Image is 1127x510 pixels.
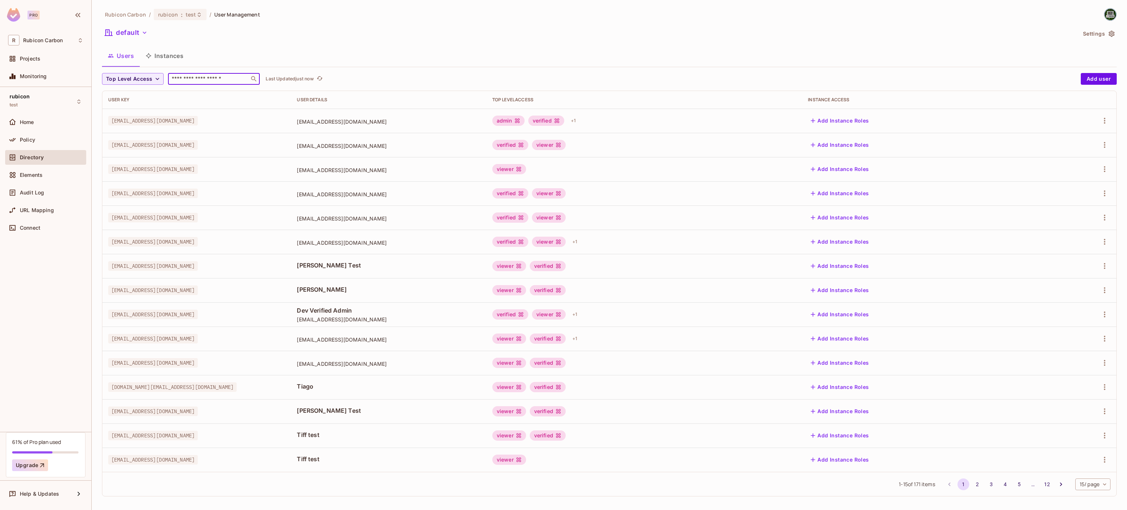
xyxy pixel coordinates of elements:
[808,284,872,296] button: Add Instance Roles
[532,237,566,247] div: viewer
[999,478,1011,490] button: Go to page 4
[808,430,872,441] button: Add Instance Roles
[808,212,872,223] button: Add Instance Roles
[297,336,480,343] span: [EMAIL_ADDRESS][DOMAIN_NAME]
[1104,8,1116,21] img: Keith Hudson
[106,74,152,84] span: Top Level Access
[492,140,528,150] div: verified
[20,119,34,125] span: Home
[108,455,198,465] span: [EMAIL_ADDRESS][DOMAIN_NAME]
[297,285,480,294] span: [PERSON_NAME]
[492,455,526,465] div: viewer
[108,407,198,416] span: [EMAIL_ADDRESS][DOMAIN_NAME]
[315,74,324,83] button: refresh
[958,478,969,490] button: page 1
[158,11,178,18] span: rubicon
[23,37,63,43] span: Workspace: Rubicon Carbon
[1013,478,1025,490] button: Go to page 5
[108,140,198,150] span: [EMAIL_ADDRESS][DOMAIN_NAME]
[530,382,566,392] div: verified
[108,237,198,247] span: [EMAIL_ADDRESS][DOMAIN_NAME]
[492,212,528,223] div: verified
[102,47,140,65] button: Users
[808,454,872,466] button: Add Instance Roles
[530,406,566,416] div: verified
[108,431,198,440] span: [EMAIL_ADDRESS][DOMAIN_NAME]
[297,261,480,269] span: [PERSON_NAME] Test
[532,309,566,320] div: viewer
[297,191,480,198] span: [EMAIL_ADDRESS][DOMAIN_NAME]
[492,309,528,320] div: verified
[530,261,566,271] div: verified
[1080,28,1117,40] button: Settings
[297,306,480,314] span: Dev Verified Admin
[808,187,872,199] button: Add Instance Roles
[105,11,146,18] span: the active workspace
[20,56,40,62] span: Projects
[1055,478,1067,490] button: Go to next page
[808,260,872,272] button: Add Instance Roles
[108,164,198,174] span: [EMAIL_ADDRESS][DOMAIN_NAME]
[492,116,525,126] div: admin
[297,97,480,103] div: User Details
[28,11,40,19] div: Pro
[808,381,872,393] button: Add Instance Roles
[971,478,983,490] button: Go to page 2
[20,137,35,143] span: Policy
[108,310,198,319] span: [EMAIL_ADDRESS][DOMAIN_NAME]
[808,333,872,345] button: Add Instance Roles
[492,188,528,198] div: verified
[530,430,566,441] div: verified
[8,35,19,45] span: R
[492,430,526,441] div: viewer
[102,27,150,39] button: default
[108,189,198,198] span: [EMAIL_ADDRESS][DOMAIN_NAME]
[10,94,30,99] span: rubicon
[20,207,54,213] span: URL Mapping
[1041,478,1053,490] button: Go to page 12
[1075,478,1110,490] div: 15 / page
[808,236,872,248] button: Add Instance Roles
[492,358,526,368] div: viewer
[108,97,285,103] div: User Key
[942,478,1068,490] nav: pagination navigation
[10,102,18,108] span: test
[108,261,198,271] span: [EMAIL_ADDRESS][DOMAIN_NAME]
[492,261,526,271] div: viewer
[180,12,183,18] span: :
[108,382,237,392] span: [DOMAIN_NAME][EMAIL_ADDRESS][DOMAIN_NAME]
[808,357,872,369] button: Add Instance Roles
[532,140,566,150] div: viewer
[108,213,198,222] span: [EMAIL_ADDRESS][DOMAIN_NAME]
[20,491,59,497] span: Help & Updates
[20,190,44,196] span: Audit Log
[20,172,43,178] span: Elements
[314,74,324,83] span: Click to refresh data
[492,97,796,103] div: Top Level Access
[20,225,40,231] span: Connect
[108,334,198,343] span: [EMAIL_ADDRESS][DOMAIN_NAME]
[297,316,480,323] span: [EMAIL_ADDRESS][DOMAIN_NAME]
[808,139,872,151] button: Add Instance Roles
[20,73,47,79] span: Monitoring
[808,115,872,127] button: Add Instance Roles
[297,407,480,415] span: [PERSON_NAME] Test
[492,334,526,344] div: viewer
[297,431,480,439] span: Tiff test
[985,478,997,490] button: Go to page 3
[297,239,480,246] span: [EMAIL_ADDRESS][DOMAIN_NAME]
[492,164,526,174] div: viewer
[209,11,211,18] li: /
[899,480,935,488] span: 1 - 15 of 171 items
[530,334,566,344] div: verified
[297,215,480,222] span: [EMAIL_ADDRESS][DOMAIN_NAME]
[149,11,151,18] li: /
[297,118,480,125] span: [EMAIL_ADDRESS][DOMAIN_NAME]
[569,236,580,248] div: + 1
[297,142,480,149] span: [EMAIL_ADDRESS][DOMAIN_NAME]
[12,459,48,471] button: Upgrade
[186,11,196,18] span: test
[7,8,20,22] img: SReyMgAAAABJRU5ErkJggg==
[108,358,198,368] span: [EMAIL_ADDRESS][DOMAIN_NAME]
[532,188,566,198] div: viewer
